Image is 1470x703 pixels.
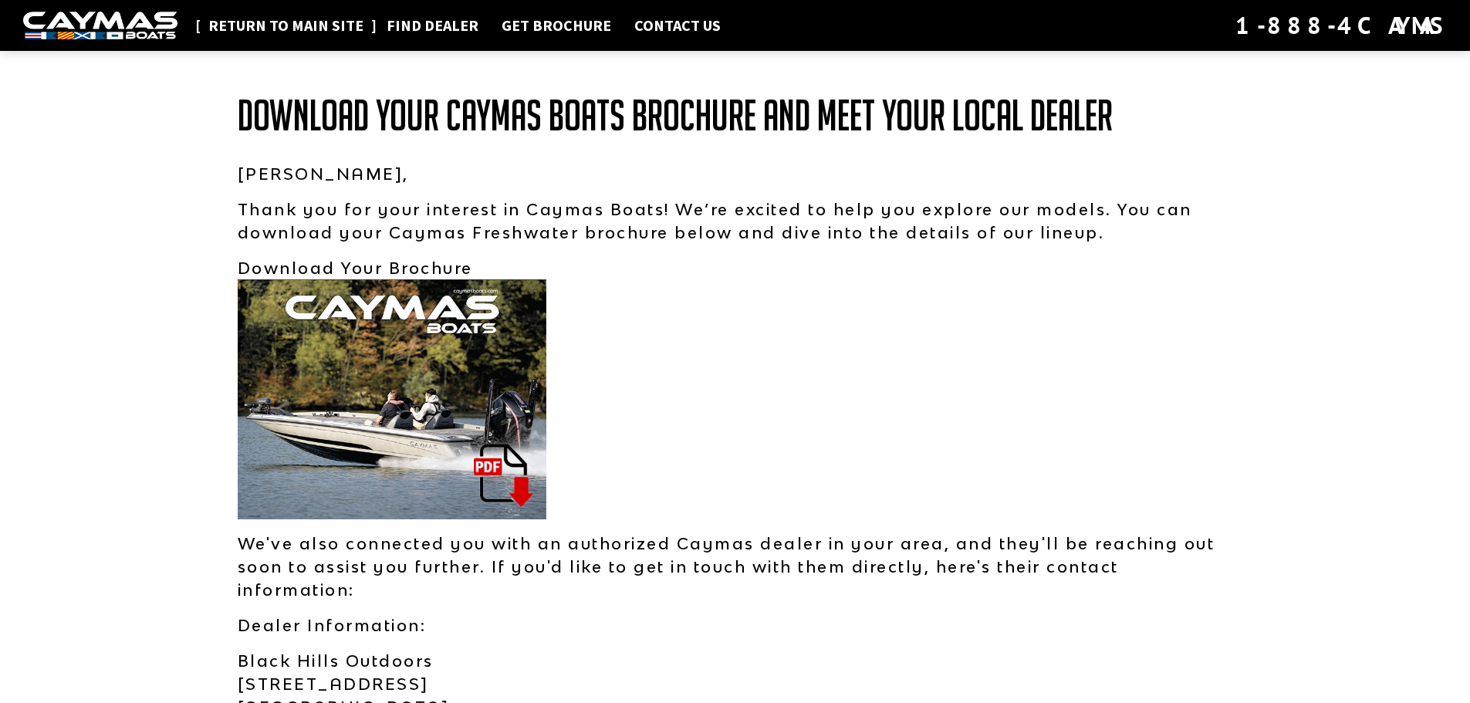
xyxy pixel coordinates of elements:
[238,93,1233,139] h1: Download Your Caymas Boats Brochure and Meet Your Local Dealer
[379,15,486,35] a: Find Dealer
[238,259,473,277] strong: Download Your Brochure
[23,12,177,40] img: white-logo-c9c8dbefe5ff5ceceb0f0178aa75bf4bb51f6bca0971e226c86eb53dfe498488.png
[627,15,728,35] a: Contact Us
[238,388,546,407] a: Download brochure
[494,15,619,35] a: Get Brochure
[1235,8,1447,42] div: 1-888-4CAYMAS
[238,532,1233,601] p: We've also connected you with an authorized Caymas dealer in your area, and they'll be reaching o...
[201,15,371,35] a: Return to main site
[238,162,1233,185] p: [PERSON_NAME],
[238,616,427,634] strong: Dealer Information:
[238,198,1233,244] p: Thank you for your interest in Caymas Boats! We’re excited to help you explore our models. You ca...
[238,279,546,519] img: Caymas-Freshwater-2024.jpg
